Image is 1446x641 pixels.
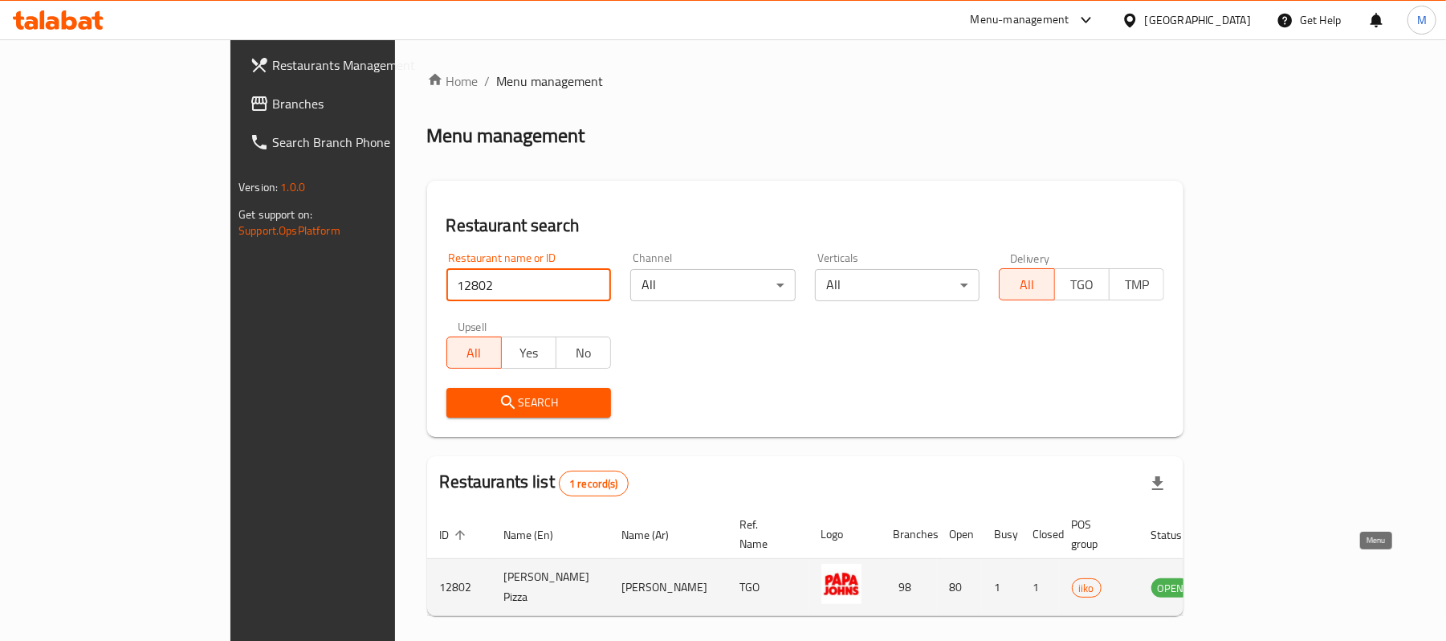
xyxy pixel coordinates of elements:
div: All [630,269,796,301]
div: All [815,269,980,301]
span: Name (En) [504,525,575,545]
h2: Restaurant search [446,214,1164,238]
td: [PERSON_NAME] Pizza [491,559,609,616]
span: iiko [1073,579,1101,598]
a: Support.OpsPlatform [238,220,340,241]
a: Restaurants Management [237,46,472,84]
span: No [563,341,605,365]
span: All [1006,273,1048,296]
th: Closed [1020,510,1059,559]
span: 1.0.0 [280,177,305,198]
div: Total records count [559,471,629,496]
span: TMP [1116,273,1158,296]
a: Branches [237,84,472,123]
span: All [454,341,495,365]
td: 98 [881,559,937,616]
span: Version: [238,177,278,198]
li: / [485,71,491,91]
th: Open [937,510,982,559]
div: Menu-management [971,10,1069,30]
span: 1 record(s) [560,476,628,492]
button: Yes [501,337,556,369]
button: Search [446,388,612,418]
span: OPEN [1151,579,1191,598]
div: Export file [1138,464,1177,503]
th: Busy [982,510,1020,559]
button: All [446,337,502,369]
td: 1 [1020,559,1059,616]
td: 80 [937,559,982,616]
span: ID [440,525,470,545]
span: POS group [1072,515,1119,553]
span: Name (Ar) [622,525,690,545]
a: Search Branch Phone [237,123,472,161]
td: TGO [727,559,809,616]
button: All [999,268,1054,300]
td: 1 [982,559,1020,616]
button: TGO [1054,268,1110,300]
label: Upsell [458,320,487,332]
span: TGO [1061,273,1103,296]
td: [PERSON_NAME] [609,559,727,616]
th: Branches [881,510,937,559]
th: Logo [809,510,881,559]
span: M [1417,11,1427,29]
img: Papa Johns Pizza [821,564,861,604]
span: Branches [272,94,459,113]
div: OPEN [1151,578,1191,598]
h2: Restaurants list [440,470,629,496]
div: [GEOGRAPHIC_DATA] [1145,11,1251,29]
span: Ref. Name [740,515,789,553]
table: enhanced table [427,510,1278,616]
span: Search [459,393,599,413]
label: Delivery [1010,252,1050,263]
button: No [556,337,611,369]
h2: Menu management [427,123,585,149]
nav: breadcrumb [427,71,1183,91]
span: Search Branch Phone [272,133,459,152]
input: Search for restaurant name or ID.. [446,269,612,301]
span: Yes [508,341,550,365]
span: Restaurants Management [272,55,459,75]
button: TMP [1109,268,1164,300]
span: Status [1151,525,1204,545]
span: Menu management [497,71,604,91]
span: Get support on: [238,204,312,225]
